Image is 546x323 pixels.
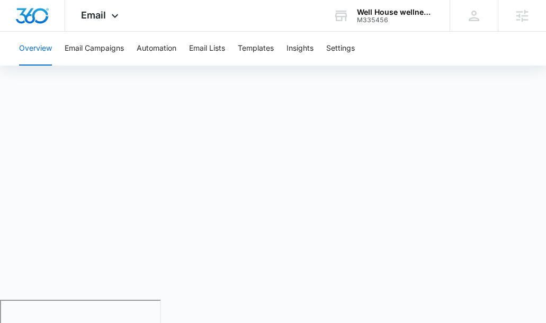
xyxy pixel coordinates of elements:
[287,32,314,66] button: Insights
[238,32,274,66] button: Templates
[357,16,434,24] div: account id
[189,32,225,66] button: Email Lists
[357,8,434,16] div: account name
[81,10,106,21] span: Email
[19,32,52,66] button: Overview
[326,32,355,66] button: Settings
[65,32,124,66] button: Email Campaigns
[137,32,176,66] button: Automation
